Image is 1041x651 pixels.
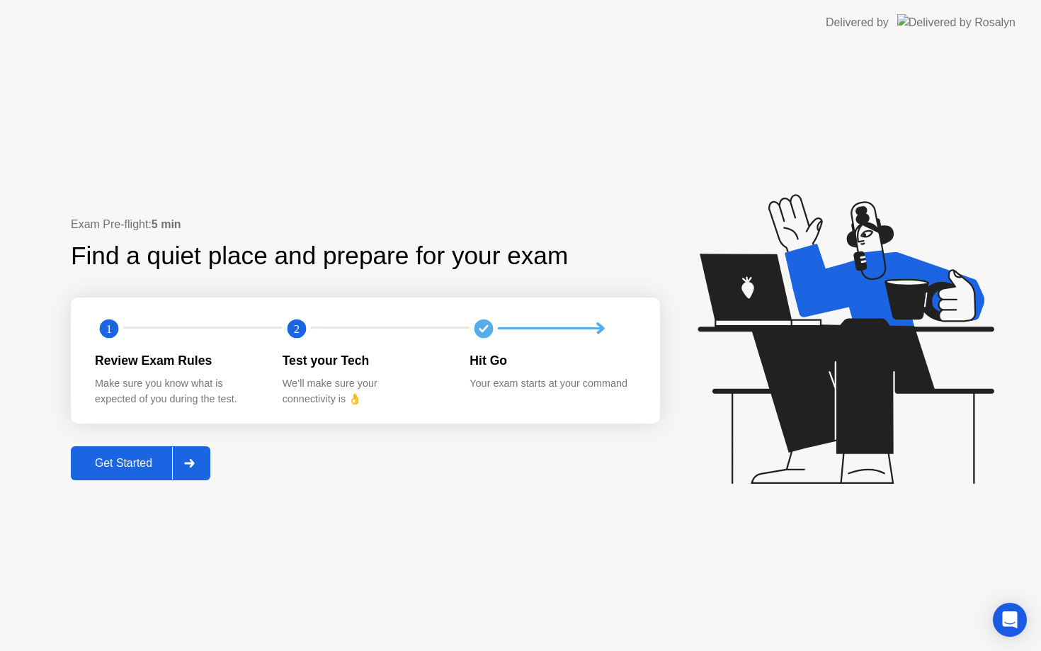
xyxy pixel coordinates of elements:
[106,322,112,335] text: 1
[470,376,635,392] div: Your exam starts at your command
[152,218,181,230] b: 5 min
[71,446,210,480] button: Get Started
[95,376,260,407] div: Make sure you know what is expected of you during the test.
[95,351,260,370] div: Review Exam Rules
[71,237,570,275] div: Find a quiet place and prepare for your exam
[897,14,1016,30] img: Delivered by Rosalyn
[294,322,300,335] text: 2
[283,376,448,407] div: We’ll make sure your connectivity is 👌
[75,457,172,470] div: Get Started
[993,603,1027,637] div: Open Intercom Messenger
[283,351,448,370] div: Test your Tech
[71,216,660,233] div: Exam Pre-flight:
[826,14,889,31] div: Delivered by
[470,351,635,370] div: Hit Go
